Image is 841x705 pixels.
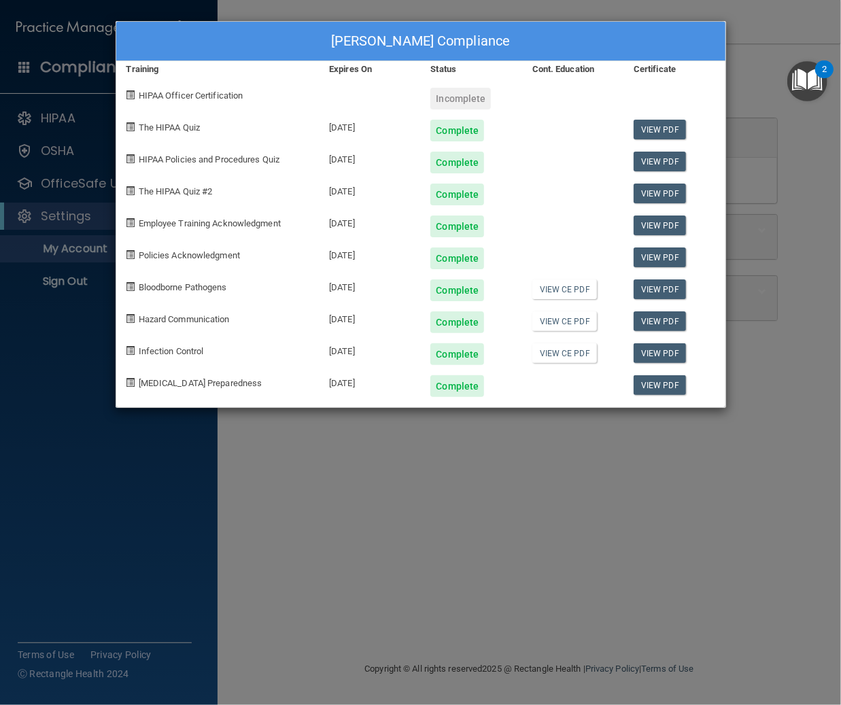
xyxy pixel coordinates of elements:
div: 2 [822,69,827,87]
div: Complete [430,120,484,141]
a: View PDF [634,184,686,203]
span: Policies Acknowledgment [139,250,240,260]
iframe: Drift Widget Chat Controller [606,608,825,663]
span: Infection Control [139,346,204,356]
div: Complete [430,184,484,205]
span: Employee Training Acknowledgment [139,218,281,228]
a: View PDF [634,311,686,331]
div: [DATE] [319,237,420,269]
a: View PDF [634,375,686,395]
a: View PDF [634,343,686,363]
div: [PERSON_NAME] Compliance [116,22,725,61]
div: Status [420,61,521,78]
div: Complete [430,343,484,365]
span: Hazard Communication [139,314,230,324]
div: Cont. Education [522,61,623,78]
div: Complete [430,279,484,301]
div: Training [116,61,320,78]
div: [DATE] [319,109,420,141]
div: Incomplete [430,88,491,109]
a: View PDF [634,216,686,235]
span: The HIPAA Quiz #2 [139,186,213,196]
a: View PDF [634,279,686,299]
div: Expires On [319,61,420,78]
span: [MEDICAL_DATA] Preparedness [139,378,262,388]
div: [DATE] [319,333,420,365]
div: [DATE] [319,301,420,333]
div: [DATE] [319,365,420,397]
a: View CE PDF [532,311,597,331]
a: View CE PDF [532,279,597,299]
div: Complete [430,247,484,269]
div: [DATE] [319,205,420,237]
span: HIPAA Officer Certification [139,90,243,101]
div: Complete [430,152,484,173]
a: View PDF [634,120,686,139]
div: Certificate [623,61,725,78]
button: Open Resource Center, 2 new notifications [787,61,827,101]
div: [DATE] [319,173,420,205]
div: Complete [430,375,484,397]
a: View CE PDF [532,343,597,363]
a: View PDF [634,152,686,171]
span: HIPAA Policies and Procedures Quiz [139,154,279,165]
span: The HIPAA Quiz [139,122,200,133]
a: View PDF [634,247,686,267]
div: [DATE] [319,141,420,173]
div: Complete [430,216,484,237]
span: Bloodborne Pathogens [139,282,227,292]
div: [DATE] [319,269,420,301]
div: Complete [430,311,484,333]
